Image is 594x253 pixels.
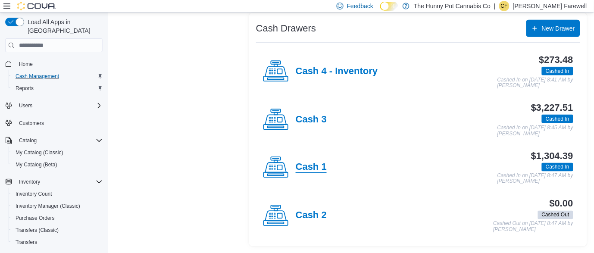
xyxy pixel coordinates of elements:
span: My Catalog (Classic) [12,147,103,158]
span: Cashed In [546,67,569,75]
span: Catalog [16,135,103,146]
p: Cashed In on [DATE] 8:41 AM by [PERSON_NAME] [497,77,573,89]
button: Purchase Orders [9,212,106,224]
span: Catalog [19,137,37,144]
h4: Cash 3 [296,114,327,125]
span: Cashed In [546,163,569,171]
span: My Catalog (Beta) [12,159,103,170]
a: Customers [16,118,47,128]
span: Cashed Out [538,211,573,219]
a: Home [16,59,36,69]
a: Transfers (Classic) [12,225,62,235]
a: Transfers [12,237,41,247]
span: Cashed In [542,163,573,172]
span: Home [19,61,33,68]
p: Cashed In on [DATE] 8:47 AM by [PERSON_NAME] [497,173,573,185]
button: Customers [2,117,106,129]
h3: $273.48 [539,55,573,65]
span: New Drawer [542,24,575,33]
h3: $0.00 [550,199,573,209]
span: Transfers (Classic) [12,225,103,235]
span: Inventory Count [16,191,52,197]
button: Inventory [2,176,106,188]
button: Catalog [2,134,106,147]
button: My Catalog (Beta) [9,159,106,171]
a: My Catalog (Beta) [12,159,61,170]
h3: $1,304.39 [531,151,573,161]
span: Inventory Count [12,189,103,199]
button: Transfers [9,236,106,248]
h4: Cash 1 [296,162,327,173]
button: Reports [9,82,106,94]
p: | [494,1,496,11]
button: Home [2,57,106,70]
button: Catalog [16,135,40,146]
button: Cash Management [9,70,106,82]
button: Inventory Count [9,188,106,200]
div: Conner Farewell [499,1,510,11]
span: Purchase Orders [16,215,55,222]
span: Users [19,102,32,109]
a: Inventory Count [12,189,56,199]
span: My Catalog (Classic) [16,149,63,156]
button: My Catalog (Classic) [9,147,106,159]
input: Dark Mode [380,2,398,11]
p: Cashed In on [DATE] 8:45 AM by [PERSON_NAME] [497,125,573,137]
button: Inventory [16,177,44,187]
span: Reports [16,85,34,92]
button: Transfers (Classic) [9,224,106,236]
span: Cashed In [546,115,569,123]
a: Inventory Manager (Classic) [12,201,84,211]
p: Cashed Out on [DATE] 8:47 AM by [PERSON_NAME] [494,221,573,233]
span: Load All Apps in [GEOGRAPHIC_DATA] [24,18,103,35]
span: Purchase Orders [12,213,103,223]
span: Customers [19,120,44,127]
button: Users [16,100,36,111]
a: Cash Management [12,71,63,81]
span: Reports [12,83,103,94]
p: [PERSON_NAME] Farewell [513,1,587,11]
button: Users [2,100,106,112]
span: Cash Management [16,73,59,80]
span: Home [16,58,103,69]
span: Transfers [12,237,103,247]
h4: Cash 2 [296,210,327,222]
span: Cashed In [542,115,573,123]
span: Transfers (Classic) [16,227,59,234]
a: Reports [12,83,37,94]
img: Cova [17,2,56,10]
h4: Cash 4 - Inventory [296,66,378,77]
span: CF [501,1,508,11]
span: Transfers [16,239,37,246]
span: Customers [16,118,103,128]
button: Inventory Manager (Classic) [9,200,106,212]
span: My Catalog (Beta) [16,161,57,168]
span: Inventory [19,178,40,185]
button: New Drawer [526,20,580,37]
span: Inventory [16,177,103,187]
h3: $3,227.51 [531,103,573,113]
span: Cash Management [12,71,103,81]
a: My Catalog (Classic) [12,147,67,158]
h3: Cash Drawers [256,23,316,34]
span: Inventory Manager (Classic) [16,203,80,209]
span: Feedback [347,2,373,10]
p: The Hunny Pot Cannabis Co [414,1,491,11]
span: Cashed In [542,67,573,75]
span: Inventory Manager (Classic) [12,201,103,211]
span: Users [16,100,103,111]
a: Purchase Orders [12,213,58,223]
span: Cashed Out [542,211,569,219]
